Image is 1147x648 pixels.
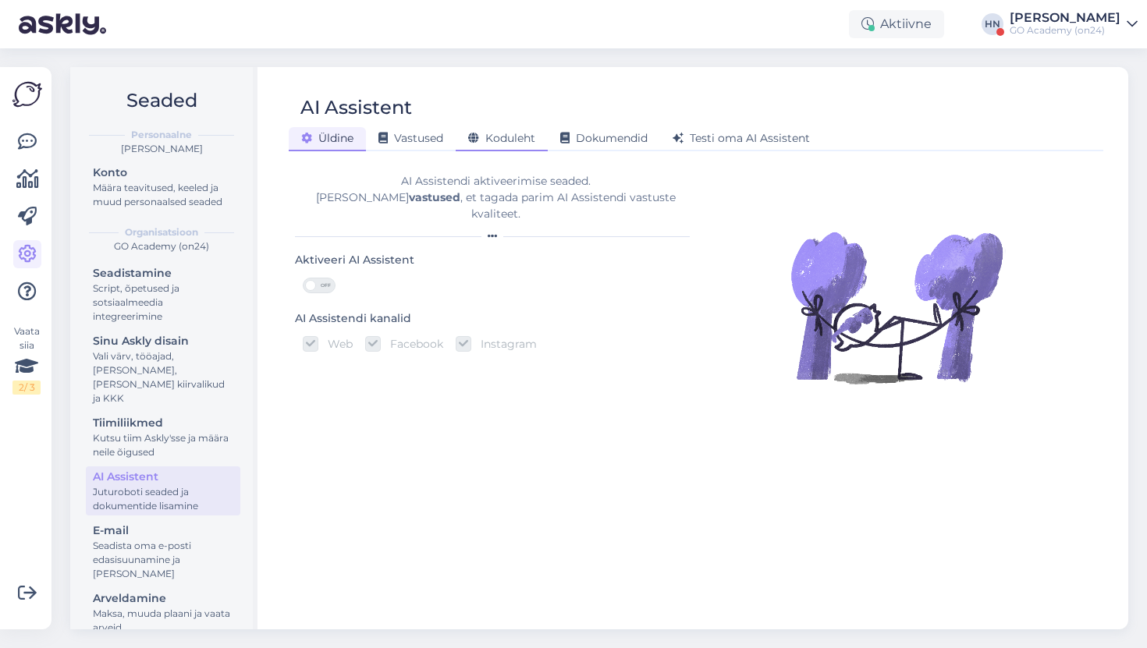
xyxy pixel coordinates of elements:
span: Üldine [301,131,353,145]
a: AI AssistentJuturoboti seaded ja dokumentide lisamine [86,466,240,515]
a: ArveldamineMaksa, muuda plaani ja vaata arveid [86,588,240,637]
div: Seadistamine [93,265,233,282]
div: AI Assistendi kanalid [295,310,411,328]
div: Juturoboti seaded ja dokumentide lisamine [93,485,233,513]
label: Facebook [381,336,443,352]
div: Aktiveeri AI Assistent [295,252,414,269]
label: Web [318,336,353,352]
div: AI Assistendi aktiveerimise seaded. [PERSON_NAME] , et tagada parim AI Assistendi vastuste kvalit... [295,173,696,222]
div: Arveldamine [93,590,233,607]
a: E-mailSeadista oma e-posti edasisuunamine ja [PERSON_NAME] [86,520,240,583]
div: E-mail [93,522,233,539]
span: Testi oma AI Assistent [673,131,810,145]
a: KontoMäära teavitused, keeled ja muud personaalsed seaded [86,162,240,211]
a: Sinu Askly disainVali värv, tööajad, [PERSON_NAME], [PERSON_NAME] kiirvalikud ja KKK [86,331,240,408]
div: Vaata siia [12,324,41,395]
div: Aktiivne [849,10,944,38]
a: TiimiliikmedKutsu tiim Askly'sse ja määra neile õigused [86,413,240,462]
span: Dokumendid [560,131,648,145]
b: Personaalne [131,128,192,142]
img: Illustration [787,198,1006,416]
div: Konto [93,165,233,181]
b: Organisatsioon [125,225,198,239]
div: Kutsu tiim Askly'sse ja määra neile õigused [93,431,233,459]
div: AI Assistent [300,93,412,122]
span: OFF [316,278,335,292]
div: Vali värv, tööajad, [PERSON_NAME], [PERSON_NAME] kiirvalikud ja KKK [93,349,233,405]
div: [PERSON_NAME] [83,142,240,156]
div: AI Assistent [93,469,233,485]
label: Instagram [471,336,537,352]
b: vastused [409,190,460,204]
a: [PERSON_NAME]GO Academy (on24) [1010,12,1138,37]
div: GO Academy (on24) [83,239,240,253]
img: Askly Logo [12,80,42,109]
div: Sinu Askly disain [93,333,233,349]
div: HN [982,13,1003,35]
div: GO Academy (on24) [1010,24,1120,37]
div: Seadista oma e-posti edasisuunamine ja [PERSON_NAME] [93,539,233,581]
div: Script, õpetused ja sotsiaalmeedia integreerimine [93,282,233,324]
div: [PERSON_NAME] [1010,12,1120,24]
span: Vastused [378,131,443,145]
div: Maksa, muuda plaani ja vaata arveid [93,607,233,635]
div: Määra teavitused, keeled ja muud personaalsed seaded [93,181,233,209]
h2: Seaded [83,86,240,115]
div: Tiimiliikmed [93,415,233,431]
div: 2 / 3 [12,381,41,395]
a: SeadistamineScript, õpetused ja sotsiaalmeedia integreerimine [86,263,240,326]
span: Koduleht [468,131,535,145]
